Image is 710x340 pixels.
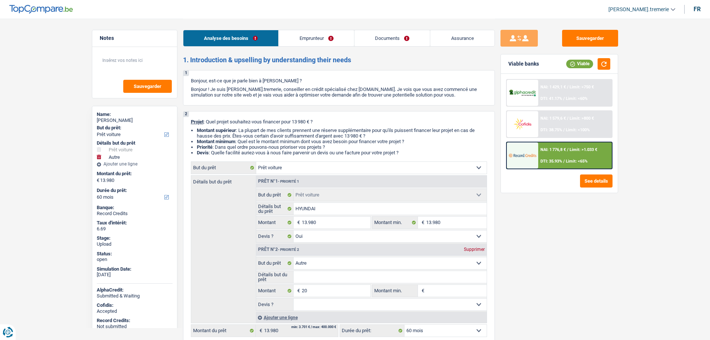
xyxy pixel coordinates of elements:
span: / [563,96,565,101]
label: Montant du prêt [191,325,256,337]
img: AlphaCredit [509,89,536,97]
label: Détails but du prêt [191,176,256,184]
div: Banque: [97,205,173,211]
span: - Priorité 2 [278,248,299,252]
div: Viable [566,60,593,68]
span: DTI: 35.93% [540,159,562,164]
div: [PERSON_NAME] [97,117,173,123]
div: Not submitted [97,324,173,330]
label: But du prêt [256,257,294,269]
label: Devis ? [256,299,294,311]
a: Emprunteur [279,30,354,46]
div: AlphaCredit: [97,287,173,293]
button: See details [580,174,613,188]
a: Assurance [430,30,494,46]
span: Limit: <60% [566,96,587,101]
div: Accepted [97,308,173,314]
a: [PERSON_NAME].tremerie [602,3,675,16]
div: Ajouter une ligne [97,161,173,167]
span: / [567,147,568,152]
div: Record Credits: [97,318,173,324]
a: Documents [354,30,430,46]
span: DTI: 38.75% [540,127,562,132]
span: Limit: >800 € [570,116,594,121]
div: Cofidis: [97,302,173,308]
span: Devis [197,150,209,155]
label: Montant [256,217,294,229]
label: Durée du prêt: [97,188,171,193]
img: Cofidis [509,117,536,131]
label: Détails but du prêt [256,271,294,283]
button: Sauvegarder [562,30,618,47]
div: fr [694,6,701,13]
img: TopCompare Logo [9,5,73,14]
p: : Quel projet souhaitez-vous financer pour 13 980 € ? [191,119,487,125]
div: Stage: [97,235,173,241]
div: 6.69 [97,226,173,232]
strong: Montant minimum [197,139,235,144]
div: Taux d'intérêt: [97,220,173,226]
div: open [97,256,173,262]
span: NAI: 1 429,1 € [540,85,566,89]
li: : Quel est le montant minimum dont vous avez besoin pour financer votre projet ? [197,139,487,144]
a: Analyse des besoins [183,30,279,46]
label: But du prêt [191,162,256,174]
span: Limit: <65% [566,159,587,164]
label: Devis ? [256,230,294,242]
label: Montant [256,285,294,297]
span: € [294,285,302,297]
span: / [567,116,568,121]
li: : La plupart de mes clients prennent une réserve supplémentaire pour qu'ils puissent financer leu... [197,127,487,139]
label: Montant du prêt: [97,171,171,177]
h2: 1. Introduction & upselling by understanding their needs [183,56,495,64]
strong: Montant supérieur [197,127,236,133]
span: € [294,217,302,229]
span: / [563,159,565,164]
label: Montant min. [372,285,418,297]
label: But du prêt [256,189,294,201]
span: - Priorité 1 [278,179,299,183]
div: Submitted & Waiting [97,293,173,299]
label: Montant min. [372,217,418,229]
div: 2 [183,111,189,117]
span: / [567,85,568,89]
div: Name: [97,111,173,117]
span: Sauvegarder [134,84,161,89]
span: Projet [191,119,204,125]
button: Sauvegarder [123,80,172,93]
span: NAI: 1 579,6 € [540,116,566,121]
label: Durée du prêt: [340,325,404,337]
div: Viable banks [508,61,539,67]
div: Ajouter une ligne [256,312,487,323]
span: € [97,177,99,183]
span: Limit: <100% [566,127,590,132]
p: Bonjour ! Je suis [PERSON_NAME].tremerie, conseiller en crédit spécialisé chez [DOMAIN_NAME]. Je ... [191,86,487,98]
p: Bonjour, est-ce que je parle bien à [PERSON_NAME] ? [191,78,487,84]
span: DTI: 41.17% [540,96,562,101]
div: 1 [183,70,189,76]
li: : Quelle facilité auriez-vous à nous faire parvenir un devis ou une facture pour votre projet ? [197,150,487,155]
label: Détails but du prêt [256,203,294,215]
div: Prêt n°1 [256,179,301,184]
div: Supprimer [462,247,487,252]
div: Record Credits [97,211,173,217]
span: NAI: 1 776,8 € [540,147,566,152]
div: min: 3.701 € / max: 400.000 € [291,325,336,329]
h5: Notes [100,35,170,41]
div: [DATE] [97,272,173,278]
span: € [418,285,426,297]
div: Upload [97,241,173,247]
li: : Dans quel ordre pouvons-nous prioriser vos projets ? [197,144,487,150]
div: Simulation Date: [97,266,173,272]
img: Record Credits [509,148,536,162]
span: [PERSON_NAME].tremerie [608,6,669,13]
span: Limit: >750 € [570,85,594,89]
span: € [256,325,264,337]
label: But du prêt: [97,125,171,131]
div: Status: [97,251,173,257]
div: Détails but du prêt [97,140,173,146]
span: Limit: >1.033 € [570,147,597,152]
span: / [563,127,565,132]
div: Prêt n°2 [256,247,301,252]
strong: Priorité [197,144,213,150]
